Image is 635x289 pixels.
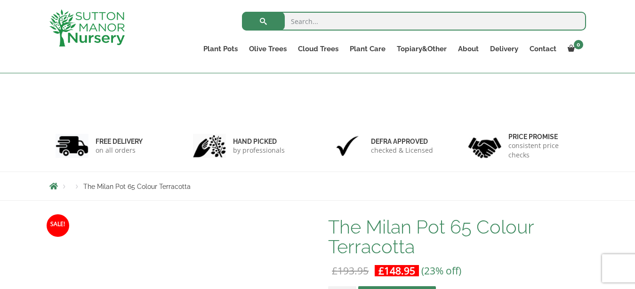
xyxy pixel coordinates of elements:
a: Plant Care [344,42,391,55]
span: £ [378,264,384,277]
bdi: 193.95 [332,264,369,277]
p: on all orders [96,146,143,155]
a: Plant Pots [198,42,243,55]
span: (23% off) [421,264,461,277]
img: 2.jpg [193,134,226,158]
img: 1.jpg [56,134,88,158]
h1: The Milan Pot 65 Colour Terracotta [328,217,586,257]
h6: FREE DELIVERY [96,137,143,146]
span: Sale! [47,214,69,237]
h6: Price promise [508,133,580,141]
a: Topiary&Other [391,42,452,55]
input: Search... [242,12,586,31]
span: The Milan Pot 65 Colour Terracotta [83,183,191,190]
img: logo [49,9,125,47]
p: checked & Licensed [371,146,433,155]
p: by professionals [233,146,285,155]
a: Delivery [484,42,524,55]
span: £ [332,264,338,277]
h6: Defra approved [371,137,433,146]
nav: Breadcrumbs [49,182,586,190]
p: consistent price checks [508,141,580,160]
img: 3.jpg [331,134,364,158]
span: 0 [574,40,583,49]
a: Contact [524,42,562,55]
a: About [452,42,484,55]
h6: hand picked [233,137,285,146]
a: 0 [562,42,586,55]
a: Cloud Trees [292,42,344,55]
a: Olive Trees [243,42,292,55]
img: 4.jpg [468,132,501,160]
bdi: 148.95 [378,264,415,277]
